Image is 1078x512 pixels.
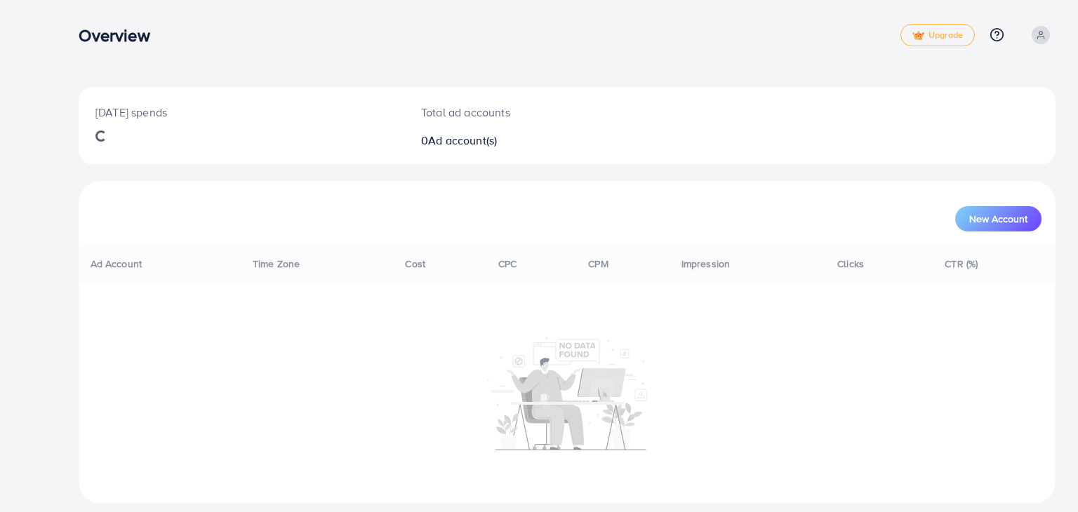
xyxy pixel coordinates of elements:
p: [DATE] spends [95,104,387,121]
span: New Account [969,214,1027,224]
span: Upgrade [912,30,963,41]
p: Total ad accounts [421,104,632,121]
img: tick [912,31,924,41]
button: New Account [955,206,1042,231]
a: tickUpgrade [900,24,975,46]
h3: Overview [79,25,161,46]
h2: 0 [421,134,632,147]
span: Ad account(s) [428,133,497,148]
